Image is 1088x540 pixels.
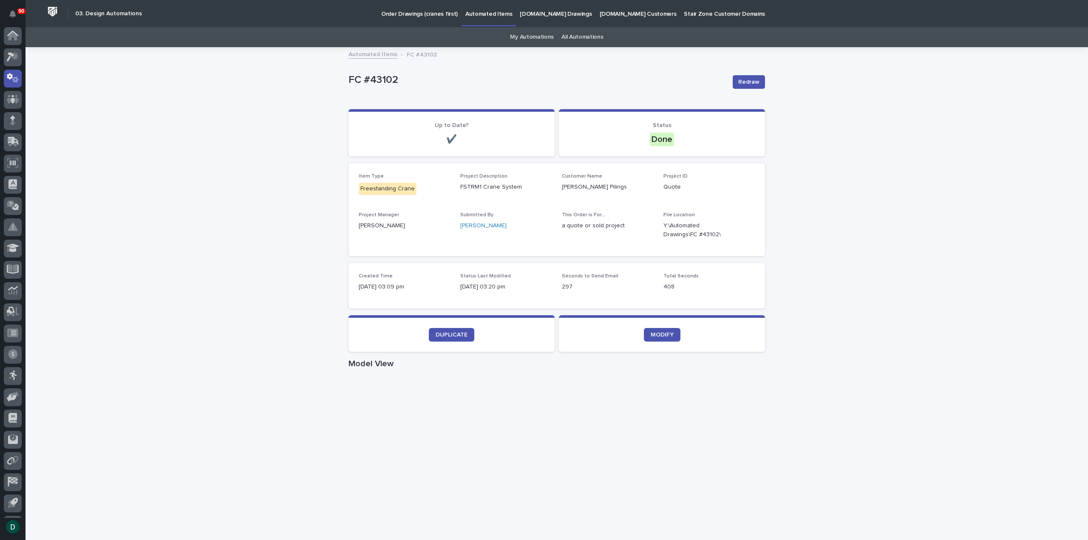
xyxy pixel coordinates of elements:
[359,283,450,291] p: [DATE] 03:09 pm
[562,283,653,291] p: 297
[348,74,726,86] p: FC #43102
[45,4,60,20] img: Workspace Logo
[562,183,653,192] p: [PERSON_NAME] Pilings
[4,518,22,536] button: users-avatar
[359,274,393,279] span: Created Time
[435,122,469,128] span: Up to Date?
[359,212,399,218] span: Project Manager
[348,49,397,59] a: Automated Items
[663,183,755,192] p: Quote
[562,274,618,279] span: Seconds to Send Email
[359,221,450,230] p: [PERSON_NAME]
[460,212,493,218] span: Submitted By
[562,174,602,179] span: Customer Name
[663,221,734,239] : Y:\Automated Drawings\FC #43102\
[510,27,554,47] a: My Automations
[429,328,474,342] a: DUPLICATE
[562,212,605,218] span: This Order is For...
[75,10,142,17] h2: 03. Design Automations
[651,332,674,338] span: MODIFY
[407,49,437,59] p: FC #43102
[663,174,688,179] span: Project ID
[650,133,674,146] div: Done
[11,10,22,24] div: Notifications90
[738,78,759,86] span: Redraw
[359,134,544,144] p: ✔️
[4,5,22,23] button: Notifications
[359,174,384,179] span: Item Type
[460,283,552,291] p: [DATE] 03:20 pm
[460,174,507,179] span: Project Description
[460,183,552,192] p: FSTRM1 Crane System
[359,183,416,195] div: Freestanding Crane
[663,212,695,218] span: File Location
[348,359,765,369] h1: Model View
[663,274,699,279] span: Total Seconds
[561,27,603,47] a: All Automations
[644,328,680,342] a: MODIFY
[733,75,765,89] button: Redraw
[562,221,653,230] p: a quote or sold project
[460,274,511,279] span: Status Last Modified
[19,8,24,14] p: 90
[663,283,755,291] p: 408
[436,332,467,338] span: DUPLICATE
[653,122,671,128] span: Status
[460,221,507,230] a: [PERSON_NAME]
